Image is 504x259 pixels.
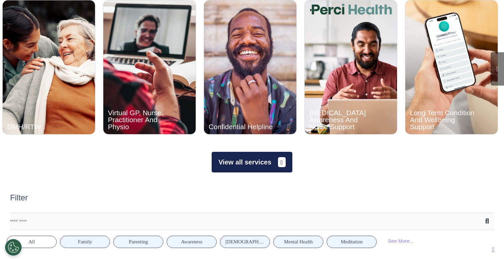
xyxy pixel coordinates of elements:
[273,236,323,248] button: Mental Health
[10,193,28,203] h2: Filter
[113,236,163,248] button: Parenting
[209,123,273,130] div: Confidential Helpline
[7,236,57,248] button: All
[60,236,110,248] button: Family
[167,236,217,248] button: Awareness
[309,109,374,130] div: [MEDICAL_DATA] Awareness And Nurse Support
[380,235,422,247] div: See More...
[220,236,270,248] button: [DEMOGRAPHIC_DATA] Health
[7,123,72,130] div: DMH/RTW
[327,236,377,248] button: Meditation
[410,109,475,130] div: Long Term Condition And Wellbeing Support
[108,109,173,130] div: Virtual GP, Nurse, Practitioner And Physio
[5,239,22,256] button: Open Preferences
[212,152,292,172] button: View all services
